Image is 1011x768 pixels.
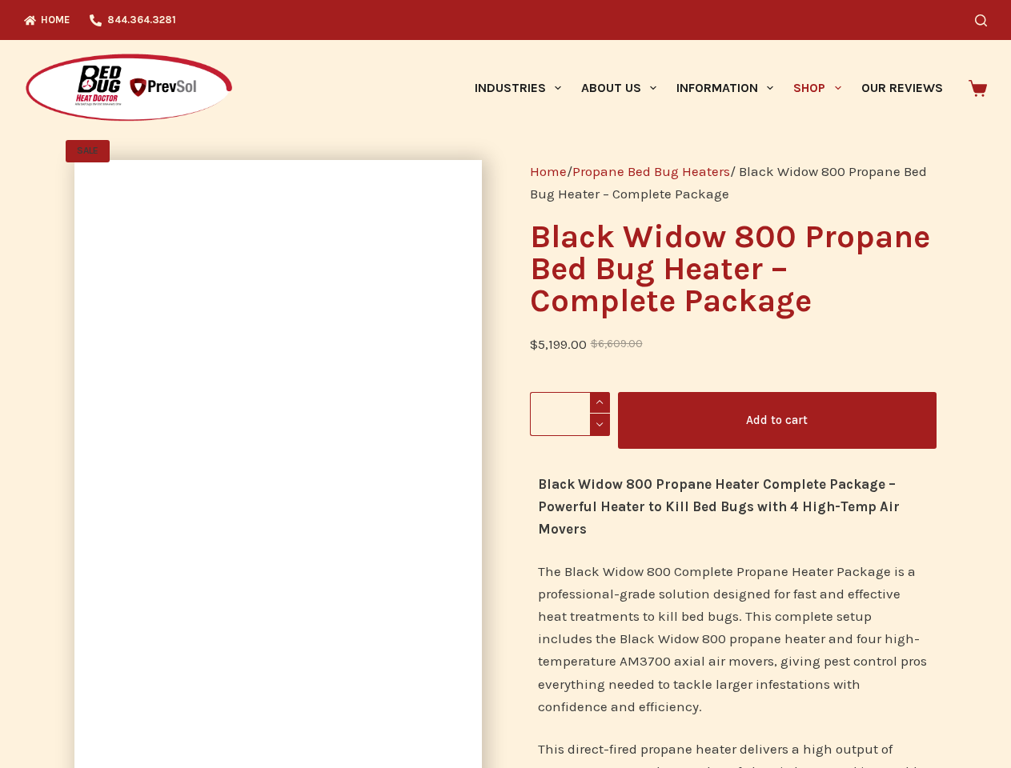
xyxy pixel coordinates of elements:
button: Search [975,14,987,26]
span: SALE [66,140,110,162]
bdi: 5,199.00 [530,336,587,352]
nav: Primary [464,40,953,136]
nav: Breadcrumb [530,160,937,205]
bdi: 6,609.00 [591,338,643,350]
a: Industries [464,40,571,136]
img: Prevsol/Bed Bug Heat Doctor [24,53,234,124]
a: Home [530,163,567,179]
strong: Black Widow 800 Propane Heater Complete Package – Powerful Heater to Kill Bed Bugs with 4 High-Te... [538,476,900,537]
input: Product quantity [530,392,610,436]
button: Add to cart [618,392,937,449]
a: Our Reviews [851,40,953,136]
a: Shop [784,40,851,136]
a: Information [667,40,784,136]
h1: Black Widow 800 Propane Bed Bug Heater – Complete Package [530,221,937,317]
span: $ [530,336,538,352]
p: The Black Widow 800 Complete Propane Heater Package is a professional-grade solution designed for... [538,560,929,717]
span: $ [591,338,598,350]
a: Propane Bed Bug Heaters [572,163,730,179]
a: About Us [571,40,666,136]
